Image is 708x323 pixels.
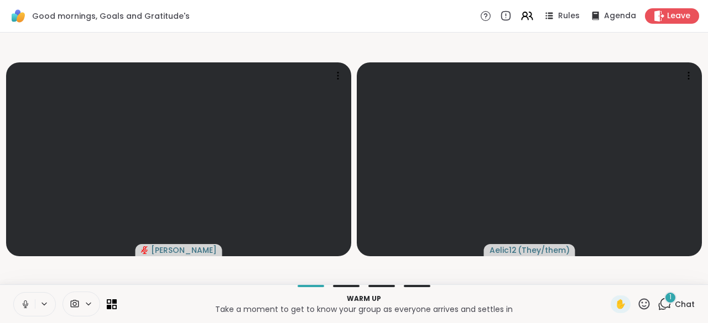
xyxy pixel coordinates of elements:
img: ShareWell Logomark [9,7,28,25]
span: ( They/them ) [518,245,570,256]
span: Good mornings, Goals and Gratitude's [32,10,190,22]
span: 1 [669,293,671,302]
span: Agenda [604,10,636,22]
span: [PERSON_NAME] [151,245,217,256]
span: Chat [675,299,695,310]
span: audio-muted [141,246,149,254]
span: Rules [558,10,580,22]
span: ✋ [615,298,626,311]
span: Leave [667,10,690,22]
p: Take a moment to get to know your group as everyone arrives and settles in [123,304,604,315]
span: Aelic12 [490,245,517,256]
p: Warm up [123,294,604,304]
